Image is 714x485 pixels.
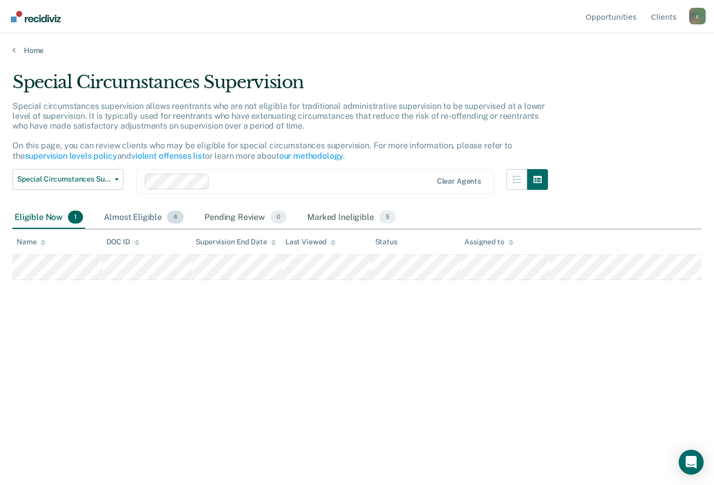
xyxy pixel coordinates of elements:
[12,46,702,55] a: Home
[379,211,396,224] span: 5
[202,206,289,229] div: Pending Review0
[679,450,704,475] div: Open Intercom Messenger
[102,206,186,229] div: Almost Eligible4
[279,151,344,161] a: our methodology
[17,175,111,184] span: Special Circumstances Supervision
[196,238,276,246] div: Supervision End Date
[68,211,83,224] span: 1
[167,211,184,224] span: 4
[17,238,46,246] div: Name
[12,206,85,229] div: Eligible Now1
[270,211,286,224] span: 0
[305,206,398,229] div: Marked Ineligible5
[106,238,140,246] div: DOC ID
[464,238,513,246] div: Assigned to
[25,151,117,161] a: supervision levels policy
[12,101,545,161] p: Special circumstances supervision allows reentrants who are not eligible for traditional administ...
[689,8,706,24] div: c
[11,11,61,22] img: Recidiviz
[131,151,205,161] a: violent offenses list
[437,177,481,186] div: Clear agents
[12,72,548,101] div: Special Circumstances Supervision
[12,169,123,190] button: Special Circumstances Supervision
[689,8,706,24] button: Profile dropdown button
[375,238,397,246] div: Status
[285,238,336,246] div: Last Viewed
